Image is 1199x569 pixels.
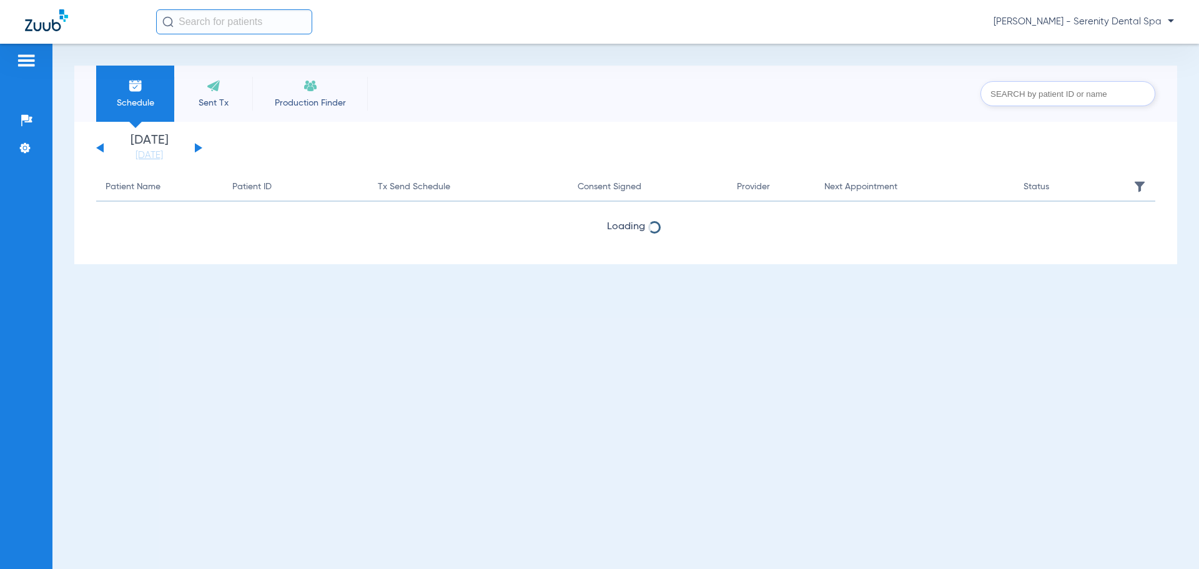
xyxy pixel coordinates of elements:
[106,97,165,109] span: Schedule
[262,97,358,109] span: Production Finder
[378,180,450,194] div: Tx Send Schedule
[994,16,1174,28] span: [PERSON_NAME] - Serenity Dental Spa
[824,180,1005,194] div: Next Appointment
[106,180,214,194] div: Patient Name
[16,53,36,68] img: hamburger-icon
[128,78,143,93] img: Schedule
[1024,180,1049,194] div: Status
[737,180,770,194] div: Provider
[1024,180,1113,194] div: Status
[578,180,641,194] div: Consent Signed
[737,180,805,194] div: Provider
[156,9,312,34] input: Search for patients
[1133,181,1146,193] img: filter.svg
[184,97,243,109] span: Sent Tx
[232,180,358,194] div: Patient ID
[25,9,68,31] img: Zuub Logo
[980,81,1155,106] input: SEARCH by patient ID or name
[206,78,221,93] img: Sent Tx
[578,180,719,194] div: Consent Signed
[303,78,318,93] img: Recare
[824,180,897,194] div: Next Appointment
[106,180,160,194] div: Patient Name
[96,220,1155,233] span: Loading
[112,149,187,162] a: [DATE]
[378,180,559,194] div: Tx Send Schedule
[162,16,174,27] img: Search Icon
[112,134,187,162] li: [DATE]
[232,180,272,194] div: Patient ID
